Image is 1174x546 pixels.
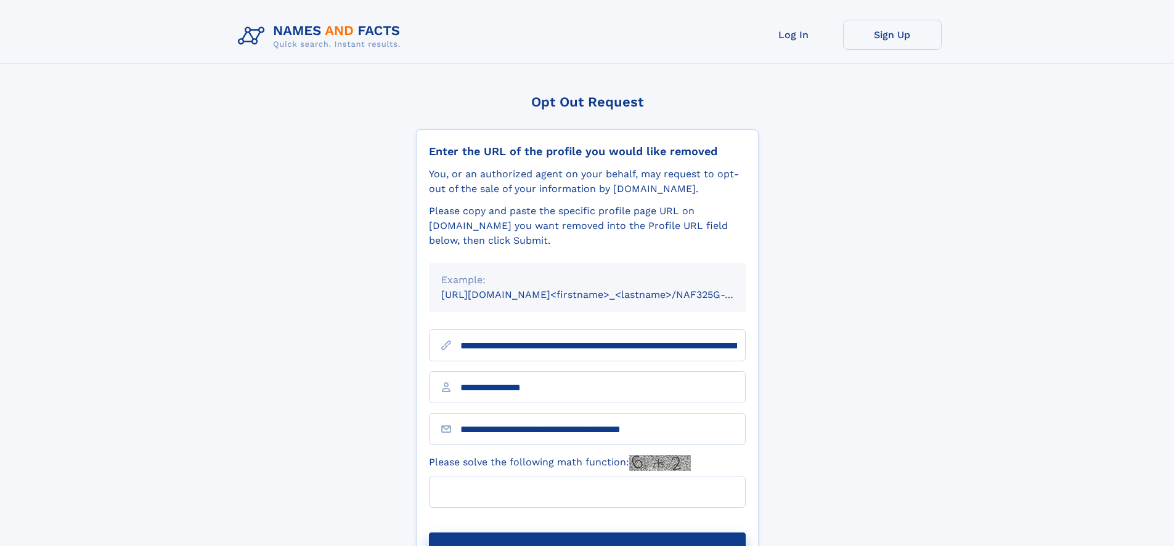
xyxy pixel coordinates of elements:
[416,94,759,110] div: Opt Out Request
[429,455,691,471] label: Please solve the following math function:
[441,289,769,300] small: [URL][DOMAIN_NAME]<firstname>_<lastname>/NAF325G-xxxxxxxx
[441,273,733,287] div: Example:
[843,20,942,50] a: Sign Up
[429,167,746,196] div: You, or an authorized agent on your behalf, may request to opt-out of the sale of your informatio...
[744,20,843,50] a: Log In
[233,20,410,53] img: Logo Names and Facts
[429,204,746,248] div: Please copy and paste the specific profile page URL on [DOMAIN_NAME] you want removed into the Pr...
[429,145,746,158] div: Enter the URL of the profile you would like removed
